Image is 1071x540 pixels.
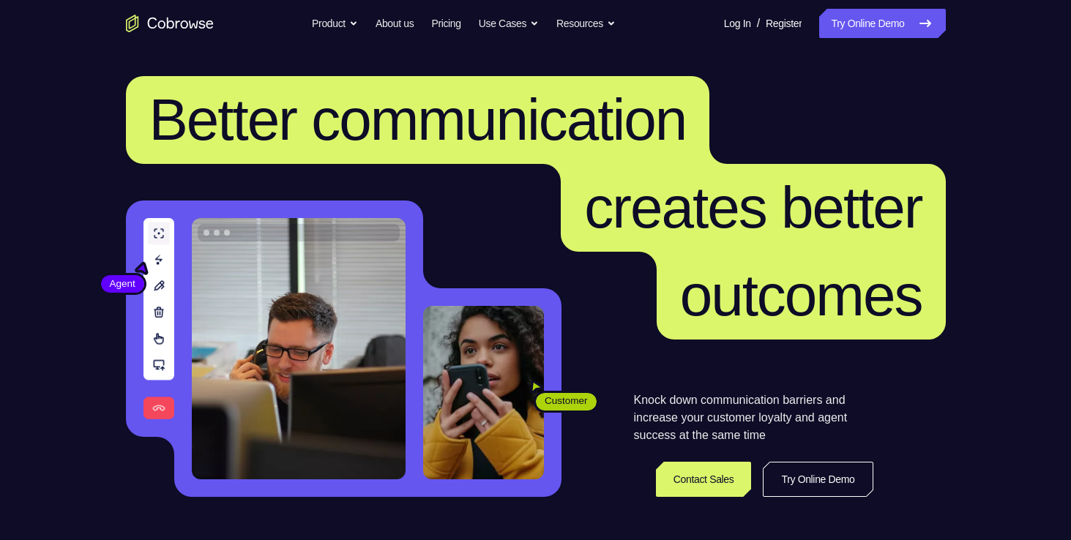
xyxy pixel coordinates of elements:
a: Log In [724,9,751,38]
span: / [757,15,760,32]
p: Knock down communication barriers and increase your customer loyalty and agent success at the sam... [634,391,873,444]
span: creates better [584,175,922,240]
a: Contact Sales [656,462,752,497]
a: Register [766,9,802,38]
a: About us [376,9,414,38]
span: outcomes [680,263,922,328]
button: Resources [556,9,616,38]
a: Try Online Demo [763,462,873,497]
span: Better communication [149,87,687,152]
a: Pricing [431,9,460,38]
img: A customer holding their phone [423,306,544,479]
a: Try Online Demo [819,9,945,38]
img: A customer support agent talking on the phone [192,218,406,479]
button: Product [312,9,358,38]
a: Go to the home page [126,15,214,32]
button: Use Cases [479,9,539,38]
